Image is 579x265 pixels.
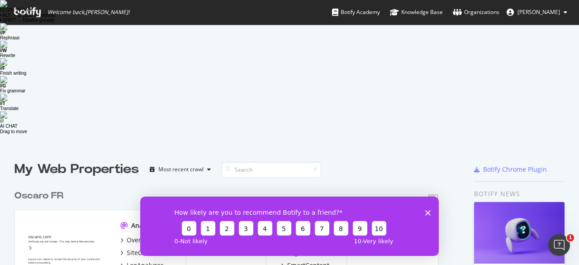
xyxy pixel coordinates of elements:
a: Oscaro FR [14,189,67,202]
img: Why You Need an AI Bot Governance Plan (and How to Build One) [474,202,565,264]
div: Most recent crawl [158,167,204,172]
iframe: Enquête de Botify [140,197,439,256]
div: SiteCrawler [127,248,161,257]
a: SiteCrawler [120,248,161,257]
span: 1 [567,234,574,241]
a: Botify Chrome Plugin [474,165,547,174]
div: Botify news [474,189,565,199]
div: Pro [428,193,438,200]
input: Search [222,162,321,178]
div: Analytics [131,221,159,230]
div: Oscaro FR [14,189,63,202]
iframe: Intercom live chat [548,234,570,256]
div: Botify Chrome Plugin [483,165,547,174]
div: My Web Properties [14,160,139,178]
button: Most recent crawl [146,162,214,177]
div: Overview [127,236,155,245]
a: Overview [120,236,155,245]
